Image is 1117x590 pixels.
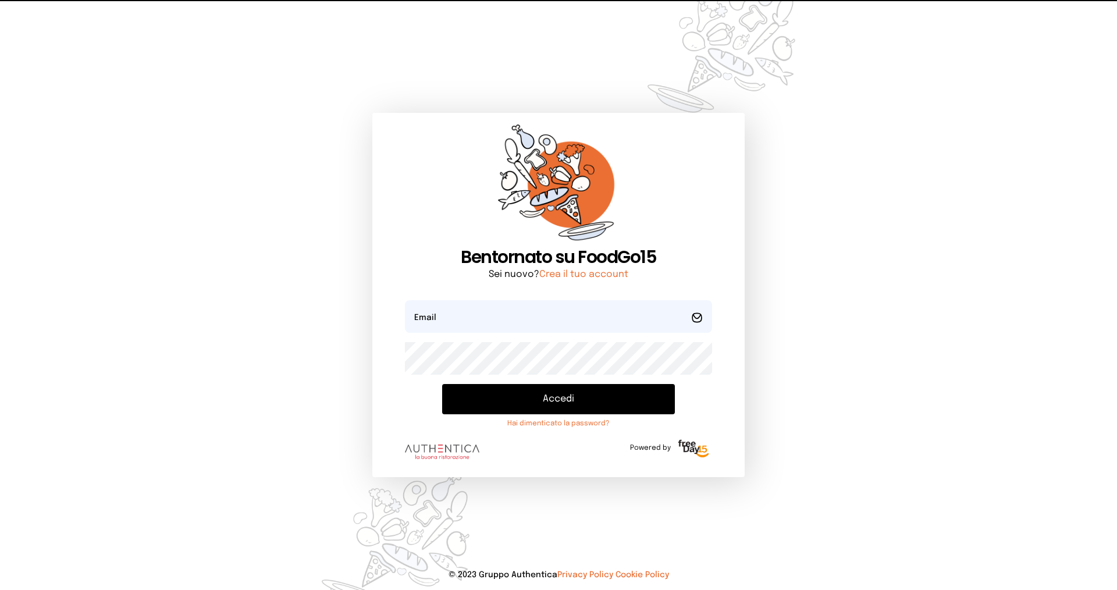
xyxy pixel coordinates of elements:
[442,419,675,428] a: Hai dimenticato la password?
[539,269,628,279] a: Crea il tuo account
[616,571,669,579] a: Cookie Policy
[675,438,712,461] img: logo-freeday.3e08031.png
[405,445,479,460] img: logo.8f33a47.png
[19,569,1098,581] p: © 2023 Gruppo Authentica
[405,268,712,282] p: Sei nuovo?
[557,571,613,579] a: Privacy Policy
[442,384,675,414] button: Accedi
[630,443,671,453] span: Powered by
[498,125,619,247] img: sticker-orange.65babaf.png
[405,247,712,268] h1: Bentornato su FoodGo15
